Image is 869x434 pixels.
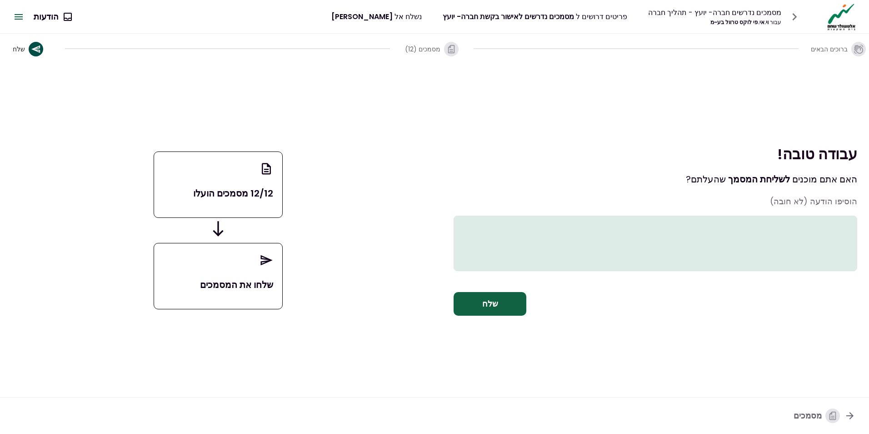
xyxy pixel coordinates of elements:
[454,172,857,186] p: האם אתם מוכנים שהעלתם ?
[13,45,25,54] span: שלח
[331,11,393,22] span: [PERSON_NAME]
[786,404,863,428] button: מסמכים
[163,278,273,292] p: שלחו את המסמכים
[454,292,526,316] button: שלח
[443,11,627,22] div: פריטים דרושים ל
[648,18,781,26] div: וי.אי.פי לוקס טרוול בע~מ
[443,11,574,22] span: מסמכים נדרשים לאישור בקשת חברה- יועץ
[405,35,459,64] button: מסמכים (12)
[163,187,273,200] p: 12/12 מסמכים הועלו
[811,45,848,54] span: ברוכים הבאים
[26,5,79,29] button: הודעות
[825,3,858,31] img: Logo
[648,7,781,18] div: מסמכים נדרשים חברה- יועץ - תהליך חברה
[454,195,857,207] p: הוסיפו הודעה (לא חובה)
[813,35,864,64] button: ברוכים הבאים
[405,45,440,54] span: מסמכים (12)
[454,145,857,163] h1: עבודה טובה!
[5,35,50,64] button: שלח
[794,409,840,423] div: מסמכים
[728,173,790,186] span: לשליחת המסמך
[331,11,422,22] div: נשלח אל
[770,18,781,26] span: עבור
